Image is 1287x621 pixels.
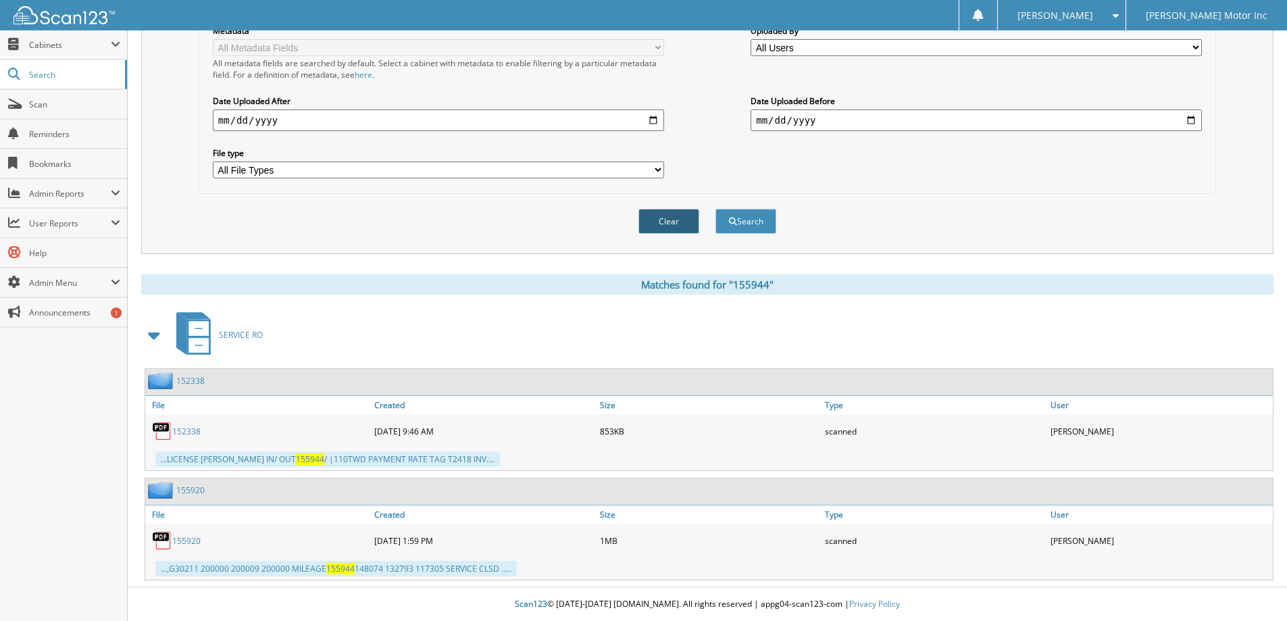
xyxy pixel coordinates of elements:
span: Scan123 [515,598,547,610]
div: [PERSON_NAME] [1047,418,1273,445]
span: SERVICE RO [219,329,263,341]
a: 152338 [172,426,201,437]
span: Bookmarks [29,158,120,170]
span: Help [29,247,120,259]
a: here [355,69,372,80]
button: Clear [638,209,699,234]
div: [DATE] 1:59 PM [371,527,597,554]
img: PDF.png [152,530,172,551]
div: scanned [822,527,1047,554]
div: All metadata fields are searched by default. Select a cabinet with metadata to enable filtering b... [213,57,664,80]
span: Admin Menu [29,277,111,289]
label: Uploaded By [751,25,1202,36]
div: 1MB [597,527,822,554]
input: start [213,109,664,131]
span: Reminders [29,128,120,140]
img: folder2.png [148,372,176,389]
a: Created [371,505,597,524]
label: File type [213,147,664,159]
a: User [1047,396,1273,414]
a: Type [822,505,1047,524]
div: ...,G30211 200000 200009 200000 MILEAGE 148074 132793 117305 SERVICE CLSD ..... [155,561,517,576]
span: Scan [29,99,120,110]
span: Search [29,69,118,80]
div: [PERSON_NAME] [1047,527,1273,554]
a: Size [597,396,822,414]
span: Cabinets [29,39,111,51]
span: [PERSON_NAME] Motor Inc [1146,11,1267,20]
div: [DATE] 9:46 AM [371,418,597,445]
button: Search [715,209,776,234]
a: Created [371,396,597,414]
label: Metadata [213,25,664,36]
div: Matches found for "155944" [141,274,1273,295]
a: Privacy Policy [849,598,900,610]
div: scanned [822,418,1047,445]
span: [PERSON_NAME] [1017,11,1093,20]
div: © [DATE]-[DATE] [DOMAIN_NAME]. All rights reserved | appg04-scan123-com | [128,588,1287,621]
a: SERVICE RO [168,308,263,362]
label: Date Uploaded Before [751,95,1202,107]
a: User [1047,505,1273,524]
a: Type [822,396,1047,414]
a: File [145,396,371,414]
img: PDF.png [152,421,172,441]
a: 155920 [176,485,205,496]
div: 853KB [597,418,822,445]
span: User Reports [29,218,111,229]
a: Size [597,505,822,524]
input: end [751,109,1202,131]
img: folder2.png [148,482,176,499]
a: File [145,505,371,524]
span: Announcements [29,307,120,318]
span: Admin Reports [29,188,111,199]
span: 155944 [326,563,355,574]
span: 155944 [296,453,324,465]
a: 152338 [176,375,205,387]
div: ...LICENSE [PERSON_NAME] IN/ OUT / |110TWD PAYMENT RATE TAG T2418 INV.... [155,451,500,467]
img: scan123-logo-white.svg [14,6,115,24]
a: 155920 [172,535,201,547]
div: 1 [111,307,122,318]
label: Date Uploaded After [213,95,664,107]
